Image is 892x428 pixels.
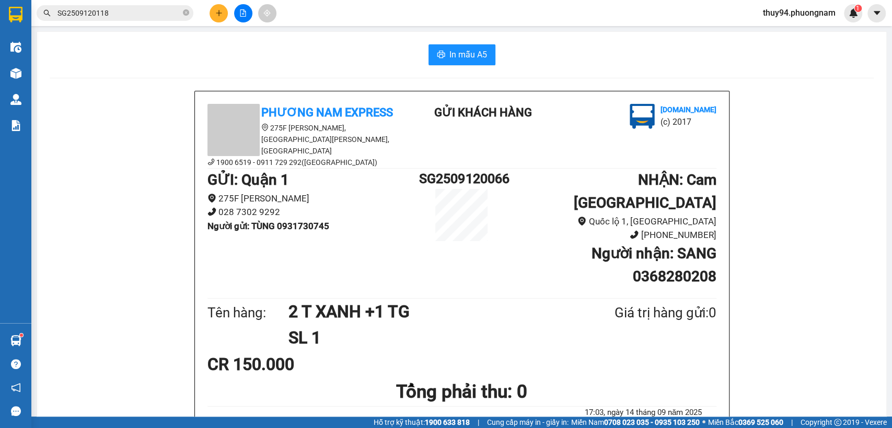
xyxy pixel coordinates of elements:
img: logo.jpg [630,104,655,129]
li: 275F [PERSON_NAME], [GEOGRAPHIC_DATA][PERSON_NAME], [GEOGRAPHIC_DATA] [207,122,396,157]
span: copyright [834,419,841,426]
span: question-circle [11,359,21,369]
b: Gửi khách hàng [434,106,532,119]
b: NHẬN : Cam [GEOGRAPHIC_DATA] [573,171,716,211]
span: phone [207,207,216,216]
div: Giá trị hàng gửi: 0 [563,302,716,324]
li: 028 7302 9292 [207,205,420,219]
b: [DOMAIN_NAME] [660,105,716,114]
input: Tìm tên, số ĐT hoặc mã đơn [57,7,181,19]
span: In mẫu A5 [449,48,487,61]
span: | [791,417,793,428]
span: search [43,9,51,17]
img: warehouse-icon [10,335,21,346]
b: GỬI : Quận 1 [207,171,289,188]
li: (c) 2017 [660,115,716,128]
sup: 1 [20,334,23,337]
span: Hỗ trợ kỹ thuật: [374,417,470,428]
span: environment [577,217,586,225]
h1: Tổng phải thu: 0 [207,377,716,406]
li: Quốc lộ 1, [GEOGRAPHIC_DATA] [504,215,716,229]
li: 17:03, ngày 14 tháng 09 năm 2025 [570,407,716,419]
span: notification [11,383,21,393]
strong: 0708 023 035 - 0935 103 250 [604,418,700,426]
button: plus [210,4,228,22]
span: message [11,406,21,416]
li: [PHONE_NUMBER] [504,228,716,242]
span: ⚪️ [702,420,705,424]
span: Miền Nam [571,417,700,428]
li: 1900 6519 - 0911 729 292([GEOGRAPHIC_DATA]) [207,157,396,168]
span: phone [630,230,639,239]
img: logo-vxr [9,7,22,22]
img: warehouse-icon [10,94,21,105]
span: environment [207,194,216,203]
span: environment [261,124,269,131]
span: aim [263,9,271,17]
strong: 0369 525 060 [738,418,783,426]
button: file-add [234,4,252,22]
span: caret-down [872,8,882,18]
button: printerIn mẫu A5 [428,44,495,65]
span: file-add [239,9,247,17]
strong: 1900 633 818 [425,418,470,426]
span: 1 [856,5,860,12]
img: icon-new-feature [849,8,858,18]
div: Tên hàng: [207,302,289,324]
span: close-circle [183,8,189,18]
span: printer [437,50,445,60]
b: Người gửi : TÙNG 0931730745 [207,221,329,231]
span: Miền Bắc [708,417,783,428]
sup: 1 [854,5,862,12]
h1: SG2509120066 [419,169,504,189]
h1: SL 1 [288,325,563,351]
b: Phương Nam Express [261,106,393,119]
span: thuy94.phuongnam [755,6,844,19]
button: caret-down [867,4,886,22]
span: Cung cấp máy in - giấy in: [487,417,569,428]
button: aim [258,4,276,22]
img: solution-icon [10,120,21,131]
li: 275F [PERSON_NAME] [207,192,420,206]
span: phone [207,158,215,165]
b: Người nhận : SANG 0368280208 [591,245,716,285]
span: close-circle [183,9,189,16]
h1: 2 T XANH +1 TG [288,299,563,325]
div: CR 150.000 [207,351,375,377]
span: plus [215,9,223,17]
span: | [478,417,479,428]
img: warehouse-icon [10,68,21,79]
img: warehouse-icon [10,42,21,53]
